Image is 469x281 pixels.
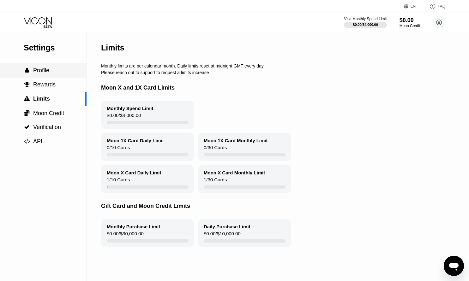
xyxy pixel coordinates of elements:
iframe: Button to launch messaging window [444,256,464,276]
div: Moon X Card Daily Limit [107,170,161,175]
span: Rewards [33,81,56,88]
div: $0.00 / $10,000.00 [204,231,241,239]
div: Moon Credit [400,24,420,28]
div: EN [411,4,416,9]
div: $0.00 [400,17,420,24]
div: 0 / 10 Cards [107,145,130,153]
span:  [24,110,30,116]
div:  [24,67,30,73]
span: API [33,138,42,144]
div: $0.00 / $4,000.00 [107,113,141,121]
div: Moon 1X Card Daily Limit [107,138,164,143]
span:  [25,67,29,73]
div: EN [404,3,423,9]
span:  [24,96,30,102]
div: FAQ [438,4,445,9]
div: Visa Monthly Spend Limit [344,17,387,21]
span: Moon Credit [33,110,64,116]
div: 1 / 30 Cards [204,177,227,185]
div: Daily Purchase Limit [204,224,250,229]
div: Visa Monthly Spend Limit$0.00/$4,000.00 [344,17,387,28]
span:  [24,82,30,87]
div: 1 / 10 Cards [107,177,130,185]
div: Monthly Purchase Limit [107,224,160,229]
div: Moon 1X Card Monthly Limit [204,138,268,143]
div: 0 / 30 Cards [204,145,227,153]
div: $0.00Moon Credit [400,17,420,28]
span: Verification [33,124,61,130]
div: $0.00 / $30,000.00 [107,231,144,239]
div: Moon X Card Monthly Limit [204,170,265,175]
div: Settings [24,43,87,52]
span:  [24,124,30,130]
span: Limits [33,96,50,102]
span: Profile [33,67,49,73]
div: $0.00 / $4,000.00 [353,23,378,26]
div: Limits [101,43,124,52]
div: FAQ [423,3,445,9]
span:  [24,138,30,144]
div: Monthly Spend Limit [107,106,153,111]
